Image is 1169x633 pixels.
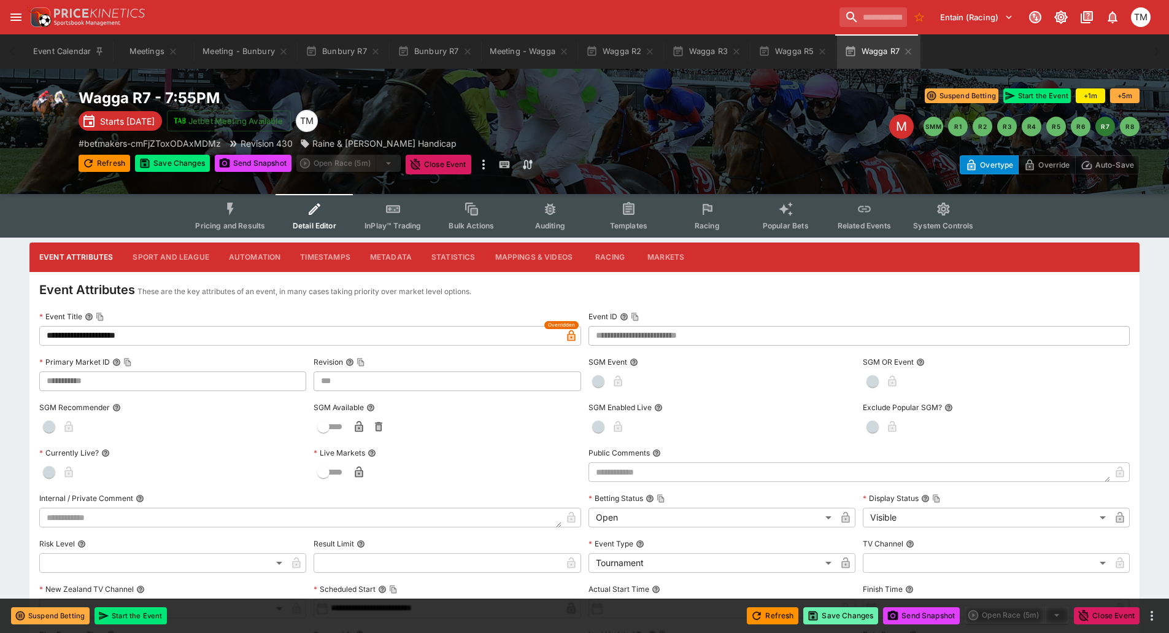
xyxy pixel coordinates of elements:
button: Refresh [747,607,798,624]
button: Bunbury R7 [390,34,480,69]
button: Event IDCopy To Clipboard [620,313,628,321]
button: Wagga R3 [665,34,748,69]
button: Meeting - Wagga [482,34,576,69]
p: Raine & [PERSON_NAME] Handicap [312,137,457,150]
p: SGM Recommender [39,402,110,413]
button: Tristan Matheson [1127,4,1154,31]
p: Result Limit [314,538,354,549]
h2: Copy To Clipboard [79,88,609,107]
p: Actual Start Time [588,584,649,594]
p: Scheduled Start [314,584,376,594]
button: Copy To Clipboard [96,313,104,321]
button: Overtype [960,155,1019,174]
p: Public Comments [588,448,650,458]
button: No Bookmarks [909,7,929,27]
button: Markets [638,243,694,272]
p: Auto-Save [1095,158,1134,171]
p: Override [1038,158,1070,171]
p: Event Title [39,311,82,322]
p: Revision [314,357,343,367]
button: Currently Live? [101,449,110,457]
button: R6 [1071,117,1090,136]
p: Internal / Private Comment [39,493,133,503]
span: Racing [695,221,720,230]
button: Start the Event [95,607,167,624]
p: Copy To Clipboard [79,137,221,150]
button: Exclude Popular SGM? [944,403,953,412]
div: Raine & Horne Handicap [300,137,457,150]
h4: Event Attributes [39,282,135,298]
button: R5 [1046,117,1066,136]
img: PriceKinetics Logo [27,5,52,29]
div: Tristan Matheson [1131,7,1151,27]
button: SMM [924,117,943,136]
p: SGM OR Event [863,357,914,367]
button: TV Channel [906,540,914,548]
button: +5m [1110,88,1140,103]
button: Suspend Betting [11,607,90,624]
p: Event ID [588,311,617,322]
button: Actual Start Time [652,585,660,594]
p: New Zealand TV Channel [39,584,134,594]
button: Betting StatusCopy To Clipboard [646,494,654,503]
p: SGM Enabled Live [588,402,652,413]
div: Start From [960,155,1140,174]
p: TV Channel [863,538,903,549]
span: Popular Bets [763,221,809,230]
button: Copy To Clipboard [631,313,639,321]
div: Tournament [588,553,836,573]
button: SGM Recommender [112,403,121,412]
button: Primary Market IDCopy To Clipboard [112,358,121,367]
button: Jetbet Meeting Available [167,111,291,131]
div: Visible [863,508,1110,527]
button: RevisionCopy To Clipboard [345,358,354,367]
div: Open [588,508,836,527]
button: Risk Level [77,540,86,548]
nav: pagination navigation [924,117,1140,136]
button: Wagga R7 [837,34,920,69]
button: Send Snapshot [883,607,960,624]
button: R4 [1022,117,1041,136]
button: Copy To Clipboard [389,585,398,594]
div: Edit Meeting [889,114,914,139]
button: Live Markets [368,449,376,457]
button: R3 [997,117,1017,136]
button: Event Type [636,540,644,548]
button: Override [1018,155,1075,174]
span: Pricing and Results [195,221,265,230]
button: R7 [1095,117,1115,136]
button: open drawer [5,6,27,28]
button: Racing [582,243,638,272]
div: Tristan Matheson [296,110,318,132]
button: Copy To Clipboard [123,358,132,367]
img: PriceKinetics [54,9,145,18]
button: more [476,155,491,174]
button: Documentation [1076,6,1098,28]
span: Overridden [548,321,575,329]
p: Exclude Popular SGM? [863,402,942,413]
button: Notifications [1101,6,1124,28]
div: split button [296,155,401,172]
p: Starts [DATE] [100,115,155,128]
span: Bulk Actions [449,221,494,230]
button: Auto-Save [1075,155,1140,174]
button: Send Snapshot [215,155,291,172]
button: Event TitleCopy To Clipboard [85,313,93,321]
button: Select Tenant [933,7,1020,27]
button: Display StatusCopy To Clipboard [921,494,930,503]
button: +1m [1076,88,1105,103]
button: SGM OR Event [916,358,925,367]
p: Betting Status [588,493,643,503]
img: Sportsbook Management [54,20,120,26]
div: split button [965,607,1069,624]
button: Sport and League [123,243,218,272]
button: Automation [219,243,291,272]
button: Copy To Clipboard [357,358,365,367]
button: Result Limit [357,540,365,548]
button: Statistics [422,243,485,272]
button: Connected to PK [1024,6,1046,28]
button: Save Changes [135,155,210,172]
button: Save Changes [803,607,878,624]
p: Live Markets [314,448,365,458]
button: R1 [948,117,968,136]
